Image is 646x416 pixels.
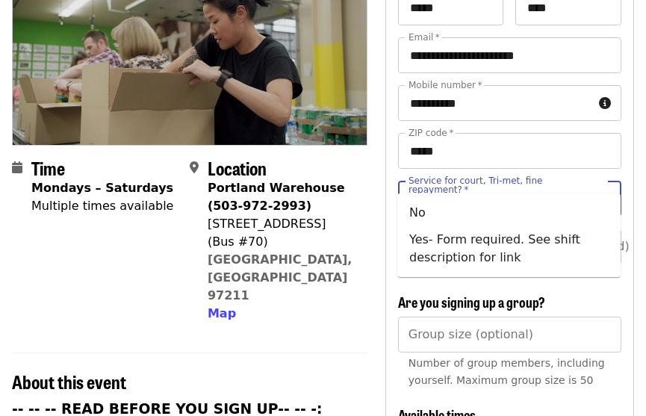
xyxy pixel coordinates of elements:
[576,188,597,209] button: Clear
[31,181,173,195] strong: Mondays – Saturdays
[397,199,621,226] li: No
[409,357,605,386] span: Number of group members, including yourself. Maximum group size is 50
[398,37,621,73] input: Email
[409,33,440,42] label: Email
[599,96,611,111] i: circle-info icon
[409,128,453,137] label: ZIP code
[208,181,345,213] strong: Portland Warehouse (503-972-2993)
[190,161,199,175] i: map-marker-alt icon
[409,176,576,194] label: Service for court, Tri-met, fine repayment?
[208,215,355,233] div: [STREET_ADDRESS]
[409,81,482,90] label: Mobile number
[31,197,173,215] div: Multiple times available
[595,188,616,209] button: Close
[398,317,621,353] input: [object Object]
[398,85,593,121] input: Mobile number
[208,252,352,302] a: [GEOGRAPHIC_DATA], [GEOGRAPHIC_DATA] 97211
[208,155,267,181] span: Location
[208,306,236,320] span: Map
[397,226,621,271] li: Yes- Form required. See shift description for link
[12,368,126,394] span: About this event
[208,233,355,251] div: (Bus #70)
[208,305,236,323] button: Map
[31,155,65,181] span: Time
[12,161,22,175] i: calendar icon
[398,292,545,311] span: Are you signing up a group?
[398,133,621,169] input: ZIP code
